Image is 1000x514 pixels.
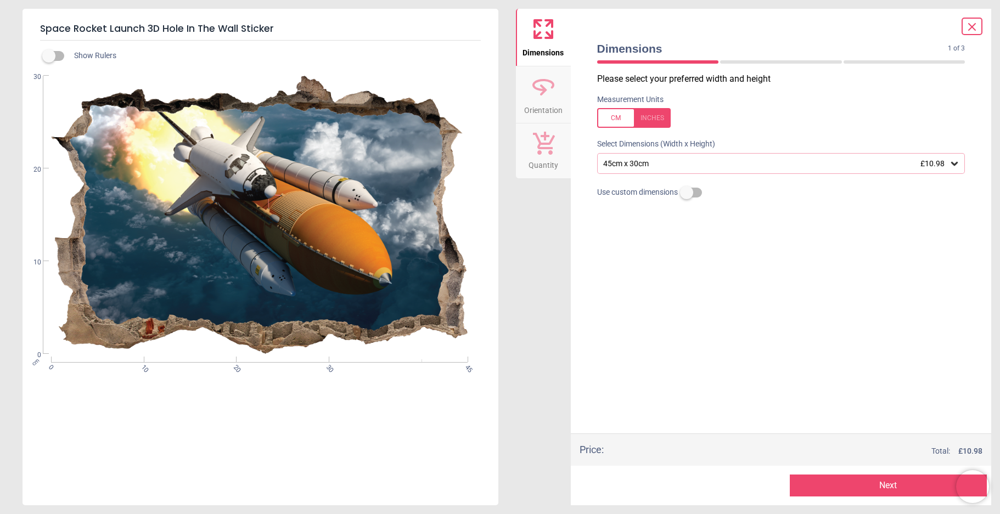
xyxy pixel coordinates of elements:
div: Price : [580,443,604,456]
span: 45 [463,363,470,370]
span: Dimensions [597,41,948,57]
span: Orientation [524,100,563,116]
span: 0 [20,351,41,360]
span: 20 [20,165,41,174]
span: cm [30,357,40,367]
button: Orientation [516,66,571,123]
span: 10 [20,258,41,267]
span: £10.98 [920,159,945,168]
span: 0 [46,363,53,370]
button: Quantity [516,123,571,178]
h5: Space Rocket Launch 3D Hole In The Wall Sticker [40,18,481,41]
span: 20 [231,363,238,370]
span: 10 [139,363,146,370]
div: Total: [620,446,983,457]
span: Use custom dimensions [597,187,678,198]
span: Quantity [529,155,558,171]
span: 1 of 3 [948,44,965,53]
span: £ [958,446,982,457]
span: Dimensions [523,42,564,59]
p: Please select your preferred width and height [597,73,974,85]
span: 30 [324,363,331,370]
iframe: Brevo live chat [956,470,989,503]
div: Show Rulers [49,49,498,63]
label: Measurement Units [597,94,664,105]
span: 30 [20,72,41,82]
div: 45cm x 30cm [602,159,950,168]
label: Select Dimensions (Width x Height) [588,139,715,150]
button: Next [790,475,987,496]
button: Dimensions [516,9,571,66]
span: 10.98 [963,447,982,455]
